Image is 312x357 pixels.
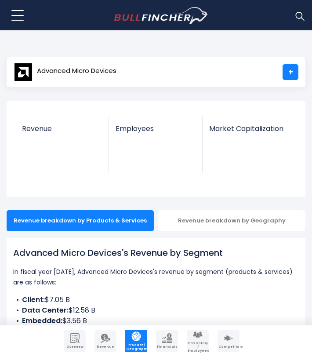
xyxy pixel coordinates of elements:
span: Revenue [95,345,116,349]
span: Market Capitalization [209,124,289,133]
a: Employees [109,117,202,143]
a: + [283,64,298,80]
p: In fiscal year [DATE], Advanced Micro Devices's revenue by segment (products & services) are as f... [13,266,299,288]
a: Advanced Micro Devices [14,64,117,80]
span: Overview [65,345,85,349]
a: Company Competitors [218,330,239,352]
li: $7.05 B [13,295,299,305]
span: Product / Geography [126,343,146,351]
b: Client: [22,295,45,305]
div: Revenue breakdown by Products & Services [7,210,154,231]
a: Company Overview [64,330,86,352]
a: Go to homepage [114,7,209,24]
span: Competitors [218,345,239,349]
span: Advanced Micro Devices [37,67,116,75]
img: AMD logo [14,63,33,81]
b: Data Center: [22,305,69,315]
a: Company Product/Geography [125,330,147,352]
li: $12.58 B [13,305,299,316]
b: Embedded: [22,316,62,326]
span: Revenue [22,124,102,133]
span: Financials [157,345,177,349]
a: Company Revenue [94,330,116,352]
span: CEO Salary / Employees [188,342,208,353]
img: bullfincher logo [114,7,209,24]
a: Revenue [15,117,109,143]
span: Employees [116,124,195,133]
li: $3.56 B [13,316,299,326]
a: Company Employees [187,330,209,352]
a: Market Capitalization [203,117,296,143]
h1: Advanced Micro Devices's Revenue by Segment [13,246,299,259]
div: Revenue breakdown by Geography [158,210,305,231]
a: Company Financials [156,330,178,352]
